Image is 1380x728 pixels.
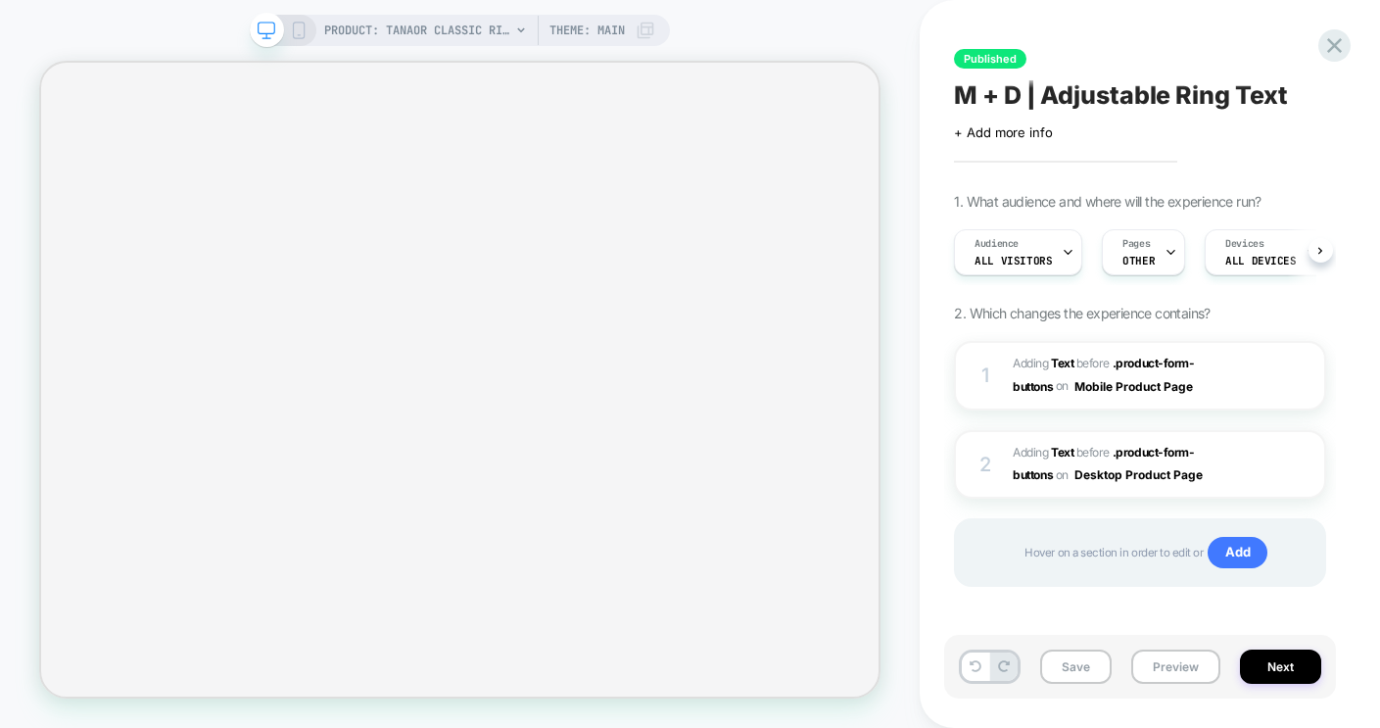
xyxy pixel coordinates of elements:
[976,358,995,393] div: 1
[1013,356,1073,370] span: Adding
[1122,237,1150,251] span: Pages
[1040,650,1112,684] button: Save
[1056,375,1069,397] span: on
[954,193,1261,210] span: 1. What audience and where will the experience run?
[324,15,510,46] span: PRODUCT: TANAOR Classic Ring
[976,447,995,482] div: 2
[1225,254,1296,267] span: ALL DEVICES
[1076,356,1110,370] span: BEFORE
[975,237,1019,251] span: Audience
[1056,464,1069,486] span: on
[954,305,1210,321] span: 2. Which changes the experience contains?
[1051,445,1073,460] b: Text
[1013,445,1194,482] span: .product-form-buttons
[1122,254,1155,267] span: OTHER
[954,80,1288,110] span: M + D | Adjustable Ring Text
[1051,356,1073,370] b: Text
[954,124,1052,140] span: + Add more info
[975,254,1052,267] span: All Visitors
[1013,445,1073,460] span: Adding
[1131,650,1220,684] button: Preview
[549,15,625,46] span: Theme: MAIN
[1240,650,1321,684] button: Next
[954,49,1026,69] span: Published
[1208,537,1267,568] span: Add
[1225,237,1263,251] span: Devices
[1074,374,1209,399] button: Mobile Product Page
[1024,537,1305,568] span: Hover on a section in order to edit or
[1076,445,1110,460] span: BEFORE
[1074,462,1218,487] button: Desktop Product Page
